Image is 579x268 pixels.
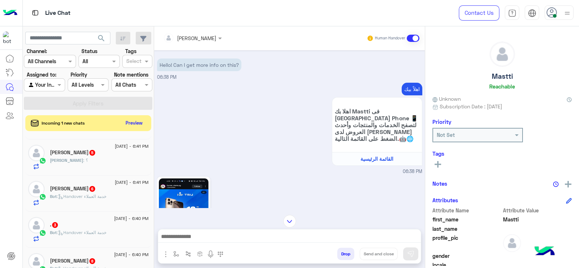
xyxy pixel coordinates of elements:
span: : Handover خدمة العملاء [57,230,106,235]
img: defaultAdmin.png [28,145,45,161]
span: [DATE] - 6:40 PM [114,215,148,222]
label: Note mentions [114,71,148,78]
h6: Attributes [432,197,458,203]
small: Human Handover [375,35,405,41]
h5: Abdelrhman ashraf [50,258,96,264]
img: WhatsApp [39,229,46,237]
h5: Mastti [492,72,513,81]
span: 3 [52,222,58,228]
span: Incoming 1 new chats [42,120,85,126]
span: [DATE] - 6:41 PM [115,179,148,186]
img: WhatsApp [39,193,46,200]
label: Status [81,47,97,55]
img: Trigger scenario [185,251,191,257]
span: 06:38 PM [157,74,177,80]
span: : Handover خدمة العملاء [57,194,106,199]
img: defaultAdmin.png [503,234,521,252]
button: Apply Filters [24,97,152,110]
h6: Priority [432,118,451,125]
p: 22/8/2025, 6:38 PM [402,83,422,95]
span: gender [432,252,502,260]
span: 5 [89,150,95,156]
span: Bot [50,230,57,235]
label: Tags [125,47,136,55]
img: send message [407,250,414,258]
span: 6 [89,186,95,192]
span: Mastti [503,216,572,223]
button: Preview [123,118,146,128]
h6: Tags [432,150,572,157]
img: send voice note [206,250,215,259]
h5: . [50,222,59,228]
span: 8 [89,258,95,264]
button: Send and close [360,248,398,260]
img: defaultAdmin.png [490,42,515,66]
span: first_name [432,216,502,223]
span: search [97,34,106,43]
h5: Asmaa Nassrr [50,186,96,192]
img: select flow [173,251,179,257]
label: Channel: [27,47,47,55]
img: defaultAdmin.png [28,181,45,197]
span: [DATE] - 6:40 PM [114,251,148,258]
img: add [565,181,571,187]
img: defaultAdmin.png [28,217,45,233]
span: null [503,252,572,260]
span: 06:38 PM [403,168,422,175]
span: [DATE] - 6:41 PM [115,143,148,150]
button: create order [194,248,206,260]
span: القائمة الرئيسية [360,156,393,162]
h6: Notes [432,180,447,187]
p: Live Chat [45,8,71,18]
span: Subscription Date : [DATE] [440,103,502,110]
span: last_name [432,225,502,233]
img: tab [528,9,536,17]
button: Trigger scenario [182,248,194,260]
span: ؟ [83,157,88,163]
span: Attribute Name [432,207,502,214]
button: Drop [337,248,354,260]
h5: احمد ابو حجر [50,150,96,156]
img: Logo [3,5,17,21]
span: profile_pic [432,234,502,251]
span: اهلا بك Mastti فى [GEOGRAPHIC_DATA] Phone 📱 لتصفح الخدمات والمنتجات وأحدث العروض لدى [PERSON_NAME... [335,108,419,142]
a: Contact Us [459,5,499,21]
button: search [93,32,110,47]
img: hulul-logo.png [532,239,557,264]
label: Assigned to: [27,71,56,78]
img: WhatsApp [39,157,46,164]
img: profile [563,9,572,18]
h6: Reachable [489,83,515,90]
img: tab [508,9,516,17]
button: select flow [170,248,182,260]
img: 1486921639423345.jpg [159,178,208,266]
img: scroll [283,215,296,228]
span: Bot [50,194,57,199]
img: notes [553,181,559,187]
label: Priority [71,71,87,78]
img: send attachment [161,250,170,259]
img: create order [197,251,203,257]
span: [PERSON_NAME] [50,157,83,163]
span: Unknown [432,95,461,103]
img: tab [31,8,40,17]
p: 22/8/2025, 6:38 PM [157,59,241,71]
img: 1403182699927242 [3,31,16,44]
a: tab [505,5,519,21]
span: Attribute Value [503,207,572,214]
img: make a call [217,251,223,257]
div: Select [125,57,141,66]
